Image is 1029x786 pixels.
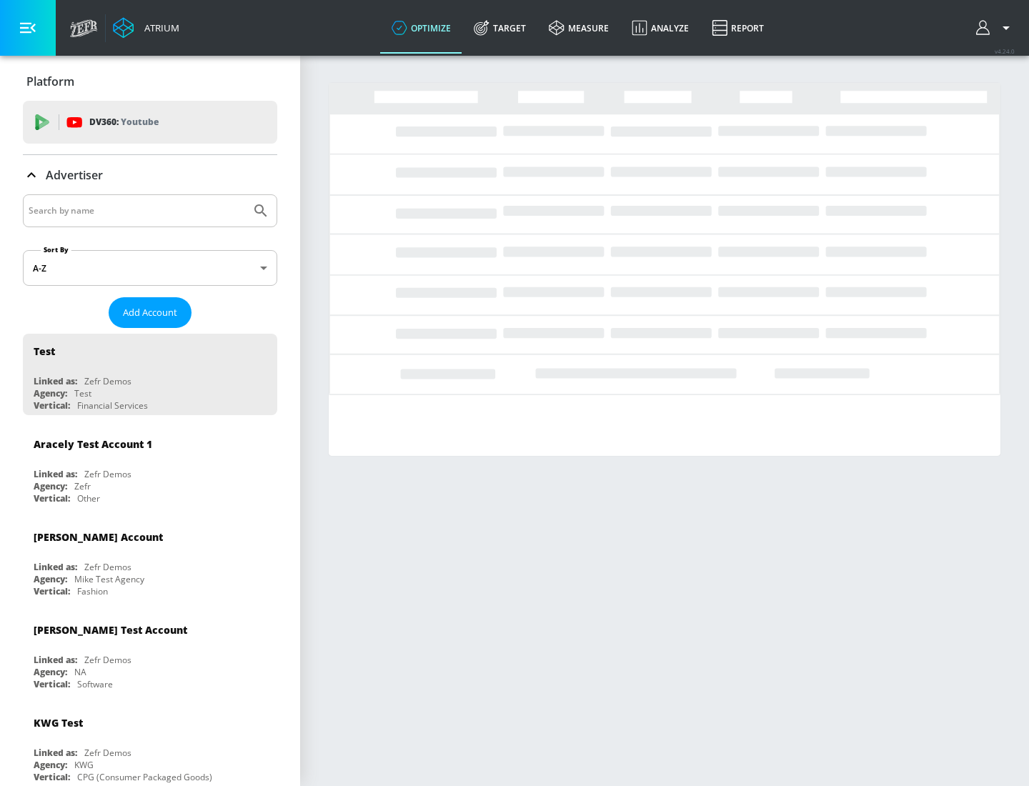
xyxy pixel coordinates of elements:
a: Analyze [620,2,700,54]
div: Zefr Demos [84,747,131,759]
a: optimize [380,2,462,54]
div: Zefr Demos [84,375,131,387]
div: Agency: [34,387,67,399]
div: Vertical: [34,492,70,504]
p: Platform [26,74,74,89]
p: Youtube [121,114,159,129]
div: Linked as: [34,654,77,666]
div: [PERSON_NAME] Test AccountLinked as:Zefr DemosAgency:NAVertical:Software [23,612,277,694]
div: Zefr Demos [84,468,131,480]
div: Other [77,492,100,504]
button: Add Account [109,297,192,328]
div: Vertical: [34,399,70,412]
div: Agency: [34,666,67,678]
div: DV360: Youtube [23,101,277,144]
div: [PERSON_NAME] AccountLinked as:Zefr DemosAgency:Mike Test AgencyVertical:Fashion [23,519,277,601]
div: Linked as: [34,747,77,759]
div: Financial Services [77,399,148,412]
div: Linked as: [34,375,77,387]
div: Agency: [34,759,67,771]
a: Atrium [113,17,179,39]
div: [PERSON_NAME] Test Account [34,623,187,637]
div: Vertical: [34,678,70,690]
div: Vertical: [34,585,70,597]
a: Report [700,2,775,54]
div: Zefr Demos [84,561,131,573]
div: Fashion [77,585,108,597]
div: Aracely Test Account 1Linked as:Zefr DemosAgency:ZefrVertical:Other [23,427,277,508]
div: Zefr [74,480,91,492]
span: Add Account [123,304,177,321]
span: v 4.24.0 [995,47,1015,55]
div: KWG [74,759,94,771]
div: Test [34,344,55,358]
div: Atrium [139,21,179,34]
div: Advertiser [23,155,277,195]
div: Platform [23,61,277,101]
div: NA [74,666,86,678]
div: Zefr Demos [84,654,131,666]
label: Sort By [41,245,71,254]
div: Linked as: [34,561,77,573]
div: Mike Test Agency [74,573,144,585]
a: measure [537,2,620,54]
p: Advertiser [46,167,103,183]
input: Search by name [29,202,245,220]
div: Test [74,387,91,399]
div: KWG Test [34,716,83,730]
a: Target [462,2,537,54]
div: Agency: [34,573,67,585]
p: DV360: [89,114,159,130]
div: CPG (Consumer Packaged Goods) [77,771,212,783]
div: Vertical: [34,771,70,783]
div: TestLinked as:Zefr DemosAgency:TestVertical:Financial Services [23,334,277,415]
div: Aracely Test Account 1 [34,437,152,451]
div: [PERSON_NAME] Account [34,530,163,544]
div: Agency: [34,480,67,492]
div: Linked as: [34,468,77,480]
div: Software [77,678,113,690]
div: A-Z [23,250,277,286]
